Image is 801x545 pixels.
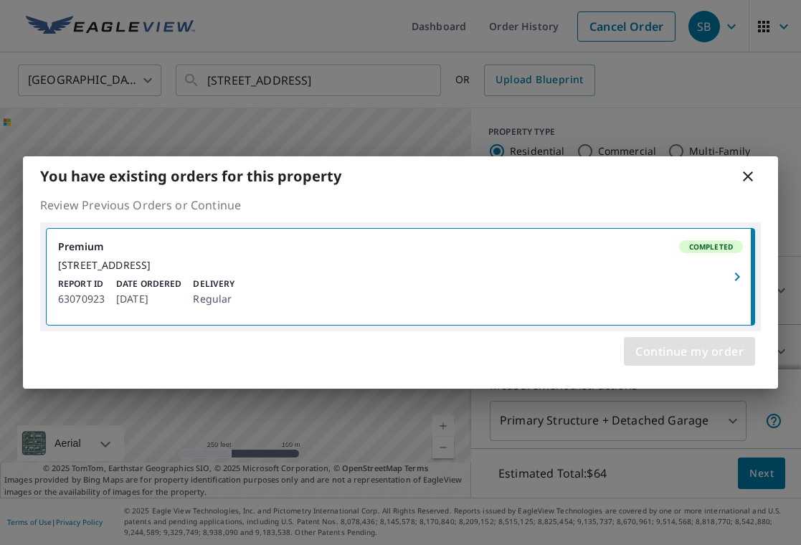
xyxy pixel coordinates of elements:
div: Premium [58,240,743,253]
p: Date Ordered [116,278,181,290]
div: [STREET_ADDRESS] [58,259,743,272]
p: Delivery [193,278,234,290]
p: Report ID [58,278,105,290]
p: Regular [193,290,234,308]
p: Review Previous Orders or Continue [40,196,761,214]
p: 63070923 [58,290,105,308]
b: You have existing orders for this property [40,166,341,186]
span: Completed [681,242,741,252]
p: [DATE] [116,290,181,308]
button: Continue my order [624,337,755,366]
span: Continue my order [635,341,744,361]
a: PremiumCompleted[STREET_ADDRESS]Report ID63070923Date Ordered[DATE]DeliveryRegular [47,229,754,325]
